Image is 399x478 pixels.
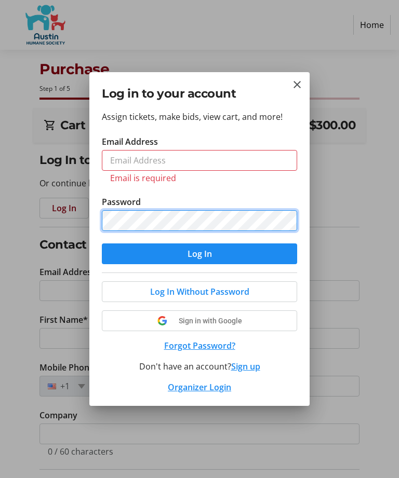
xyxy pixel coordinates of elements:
[110,173,289,183] tr-error: Email is required
[188,248,212,260] span: Log In
[150,285,249,298] span: Log In Without Password
[231,360,260,373] button: Sign up
[102,196,141,208] label: Password
[102,243,297,264] button: Log In
[102,339,297,352] button: Forgot Password?
[102,150,297,171] input: Email Address
[102,360,297,373] div: Don't have an account?
[102,85,297,102] h2: Log in to your account
[102,111,297,123] p: Assign tickets, make bids, view cart, and more!
[102,281,297,302] button: Log In Without Password
[102,135,158,148] label: Email Address
[291,78,303,91] button: Close
[102,310,297,331] button: Sign in with Google
[179,317,242,325] span: Sign in with Google
[168,381,231,393] a: Organizer Login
